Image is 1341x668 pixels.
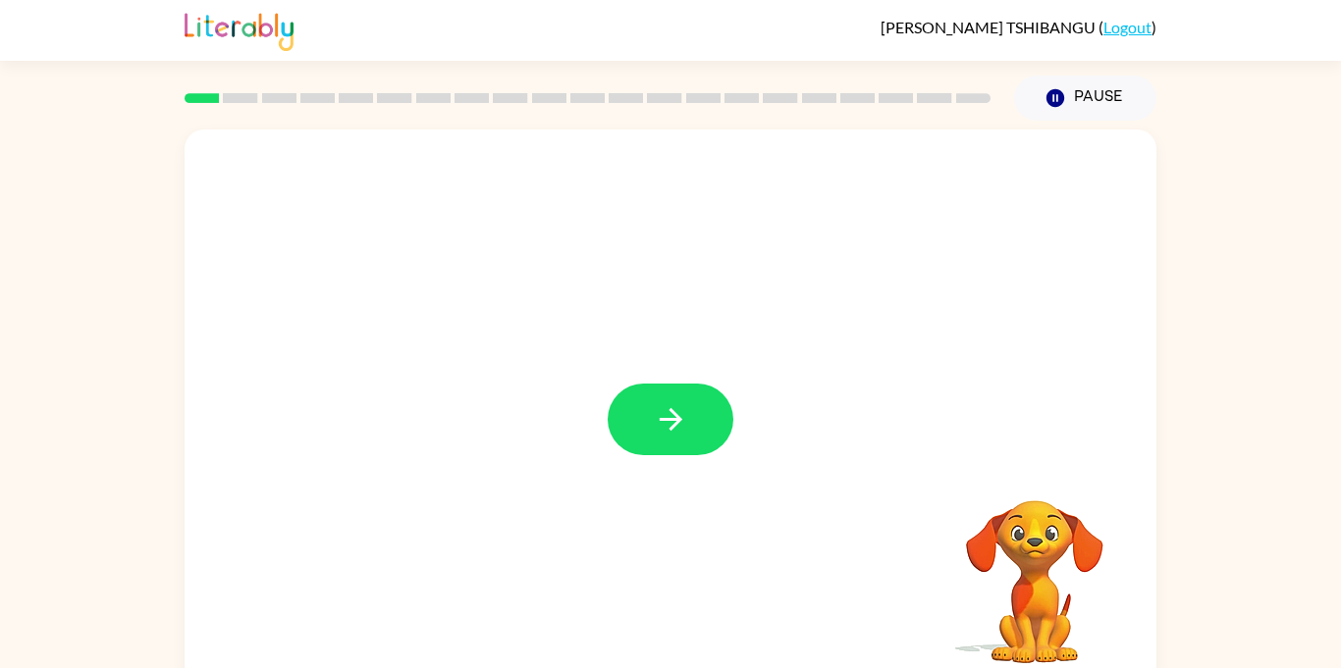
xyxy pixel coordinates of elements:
[881,18,1099,36] span: [PERSON_NAME] TSHIBANGU
[937,470,1133,666] video: Your browser must support playing .mp4 files to use Literably. Please try using another browser.
[185,8,294,51] img: Literably
[1103,18,1152,36] a: Logout
[881,18,1156,36] div: ( )
[1014,76,1156,121] button: Pause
